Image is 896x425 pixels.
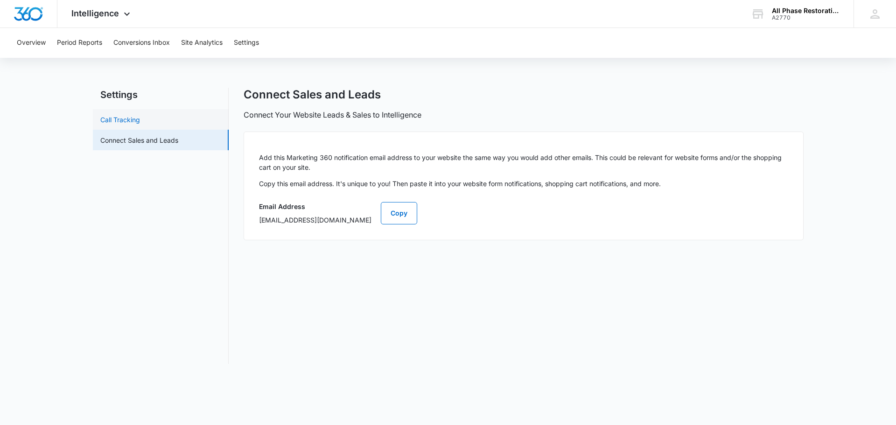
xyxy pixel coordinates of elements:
button: Period Reports [57,28,102,58]
h1: Connect Sales and Leads [244,88,381,102]
button: Overview [17,28,46,58]
span: Intelligence [71,8,119,18]
div: account name [772,7,840,14]
p: Add this Marketing 360 notification email address to your website the same way you would add othe... [259,153,788,172]
a: Call Tracking [100,115,140,125]
div: account id [772,14,840,21]
p: Email Address [259,202,371,211]
a: Connect Sales and Leads [100,135,178,145]
p: Copy this email address. It's unique to you! Then paste it into your website form notifications, ... [259,179,788,188]
button: Conversions Inbox [113,28,170,58]
button: Settings [234,28,259,58]
button: Copy [381,202,417,224]
p: [EMAIL_ADDRESS][DOMAIN_NAME] [259,215,371,225]
h2: Settings [93,88,229,102]
p: Connect Your Website Leads & Sales to Intelligence [244,109,421,120]
button: Site Analytics [181,28,223,58]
